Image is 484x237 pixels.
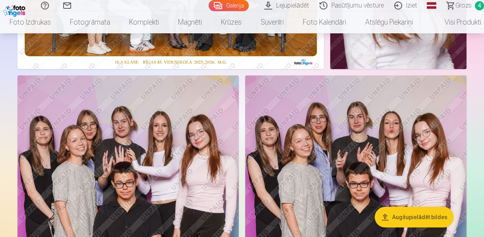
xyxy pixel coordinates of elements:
a: Magnēti [168,11,211,33]
a: Fotogrāmata [60,11,120,33]
a: Krūzes [211,11,251,33]
button: Augšupielādēt bildes [375,207,454,227]
a: Foto kalendāri [293,11,356,33]
img: /fa1 [3,3,27,17]
a: Atslēgu piekariņi [356,11,422,33]
span: Grozs [455,1,472,10]
a: Suvenīri [251,11,293,33]
a: Komplekti [120,11,168,33]
span: 4 [475,1,484,10]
